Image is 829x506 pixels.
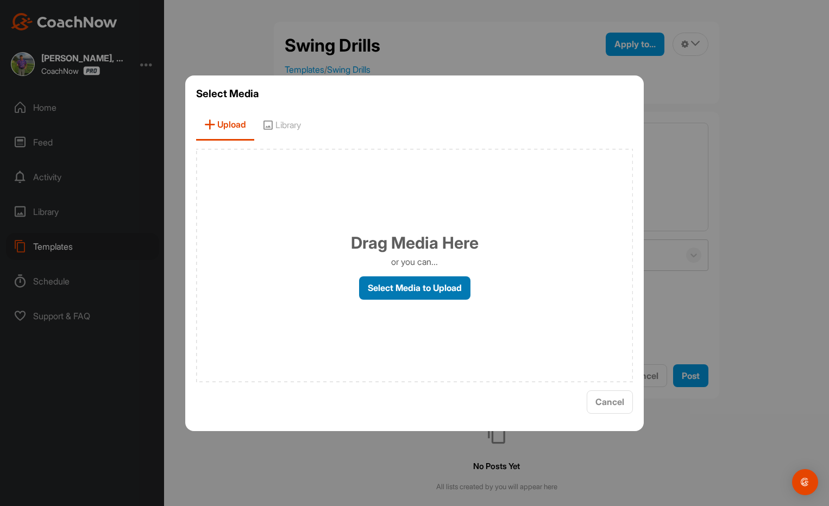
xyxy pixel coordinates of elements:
span: Library [254,110,309,141]
div: Open Intercom Messenger [792,469,818,495]
h1: Drag Media Here [351,231,479,255]
span: Cancel [595,396,624,407]
button: Cancel [587,390,633,414]
label: Select Media to Upload [359,276,470,300]
span: Upload [196,110,254,141]
h3: Select Media [196,86,633,102]
p: or you can... [391,255,438,268]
